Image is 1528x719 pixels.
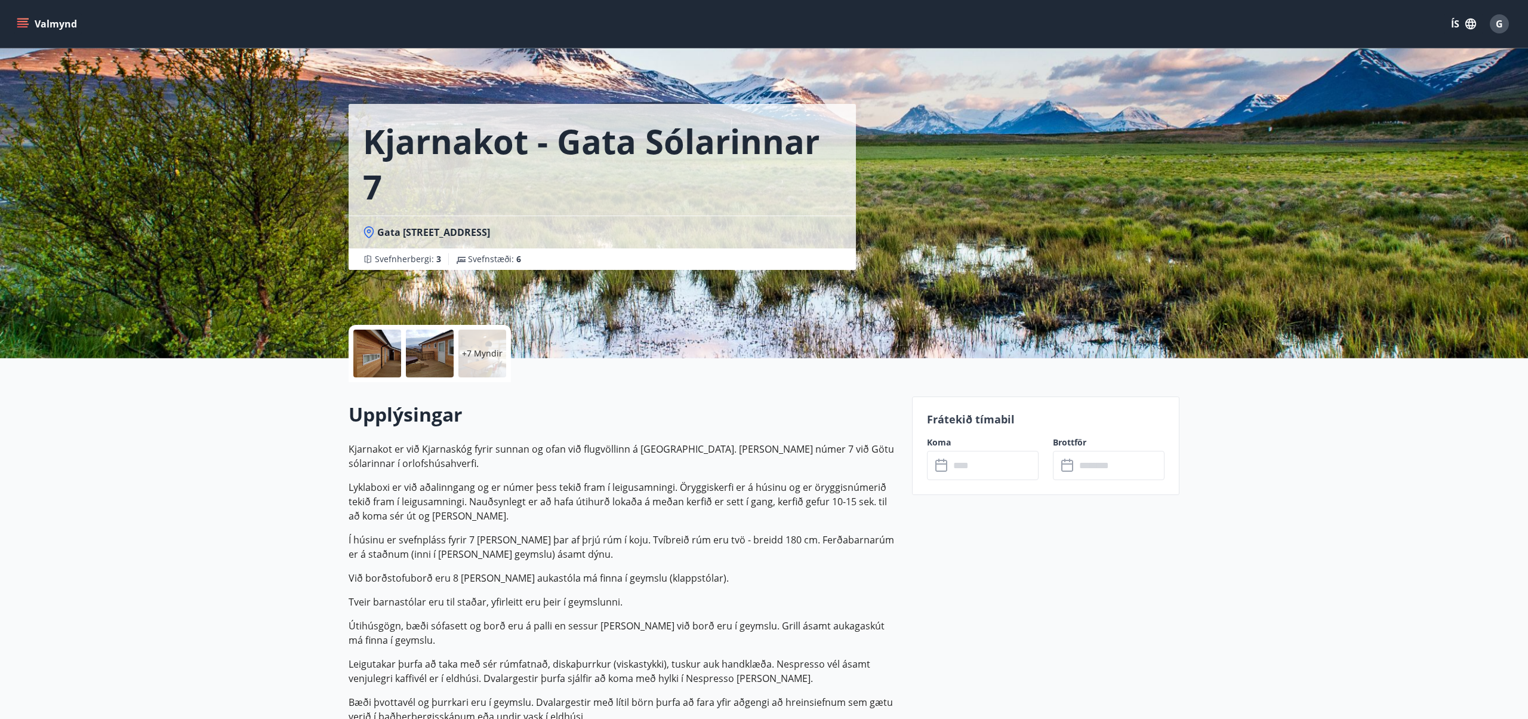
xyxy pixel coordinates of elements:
[349,533,898,561] p: Í húsinu er svefnpláss fyrir 7 [PERSON_NAME] þar af þrjú rúm í koju. Tvíbreið rúm eru tvö - breid...
[349,657,898,686] p: Leigutakar þurfa að taka með sér rúmfatnað, diskaþurrkur (viskastykki), tuskur auk handklæða. Nes...
[349,595,898,609] p: Tveir barnastólar eru til staðar, yfirleitt eru þeir í geymslunni.
[462,348,503,359] p: +7 Myndir
[516,253,521,265] span: 6
[1485,10,1514,38] button: G
[377,226,490,239] span: Gata [STREET_ADDRESS]
[349,401,898,428] h2: Upplýsingar
[1496,17,1503,30] span: G
[349,619,898,647] p: Útihúsgögn, bæði sófasett og borð eru á palli en sessur [PERSON_NAME] við borð eru í geymslu. Gri...
[349,480,898,523] p: Lyklaboxi er við aðalinngang og er númer þess tekið fram í leigusamningi. Öryggiskerfi er á húsin...
[927,411,1165,427] p: Frátekið tímabil
[1444,13,1483,35] button: ÍS
[436,253,441,265] span: 3
[1053,437,1165,448] label: Brottför
[14,13,82,35] button: menu
[363,118,842,209] h1: Kjarnakot - Gata sólarinnar 7
[468,253,521,265] span: Svefnstæði :
[349,442,898,471] p: Kjarnakot er við Kjarnaskóg fyrir sunnan og ofan við flugvöllinn á [GEOGRAPHIC_DATA]. [PERSON_NAM...
[375,253,441,265] span: Svefnherbergi :
[927,437,1039,448] label: Koma
[349,571,898,585] p: Við borðstofuborð eru 8 [PERSON_NAME] aukastóla má finna í geymslu (klappstólar).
